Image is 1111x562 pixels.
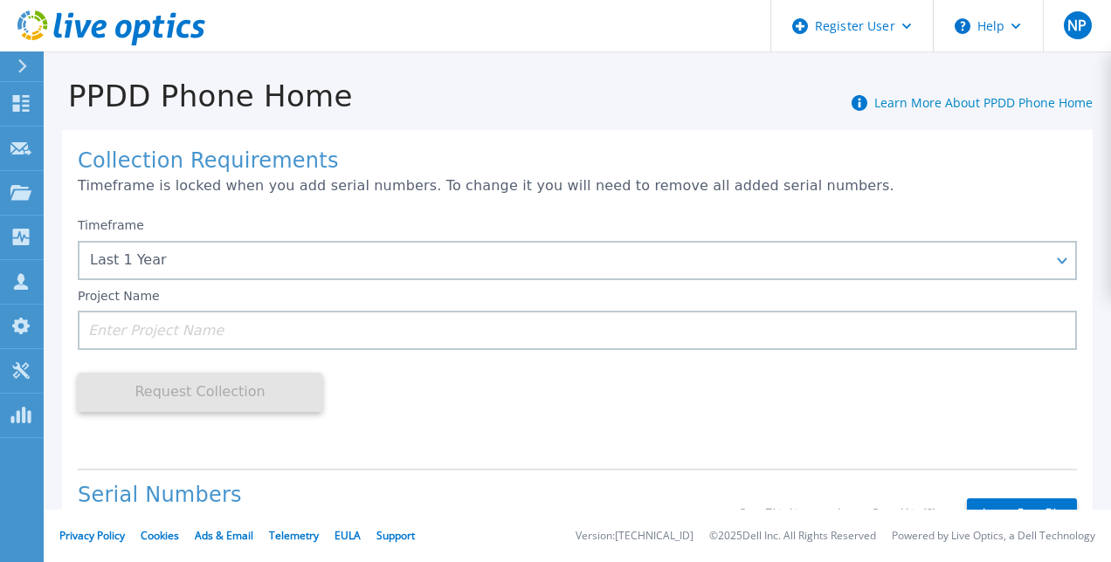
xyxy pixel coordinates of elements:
[141,528,179,543] a: Cookies
[892,531,1095,542] li: Powered by Live Optics, a Dell Technology
[44,79,353,113] h1: PPDD Phone Home
[78,149,1077,174] h1: Collection Requirements
[709,531,876,542] li: © 2025 Dell Inc. All Rights Reserved
[78,483,740,508] h1: Serial Numbers
[269,528,319,543] a: Telemetry
[59,528,125,543] a: Privacy Policy
[90,252,1045,268] div: Last 1 Year
[78,311,1077,350] input: Enter Project Name
[967,498,1077,529] label: Import From File
[78,290,160,302] label: Project Name
[376,528,415,543] a: Support
[78,178,1077,194] p: Timeframe is locked when you add serial numbers. To change it you will need to remove all added s...
[335,528,361,543] a: EULA
[195,528,253,543] a: Ads & Email
[78,373,322,412] button: Request Collection
[78,218,144,232] label: Timeframe
[576,531,694,542] li: Version: [TECHNICAL_ID]
[874,94,1093,111] a: Learn More About PPDD Phone Home
[1067,18,1087,32] span: NP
